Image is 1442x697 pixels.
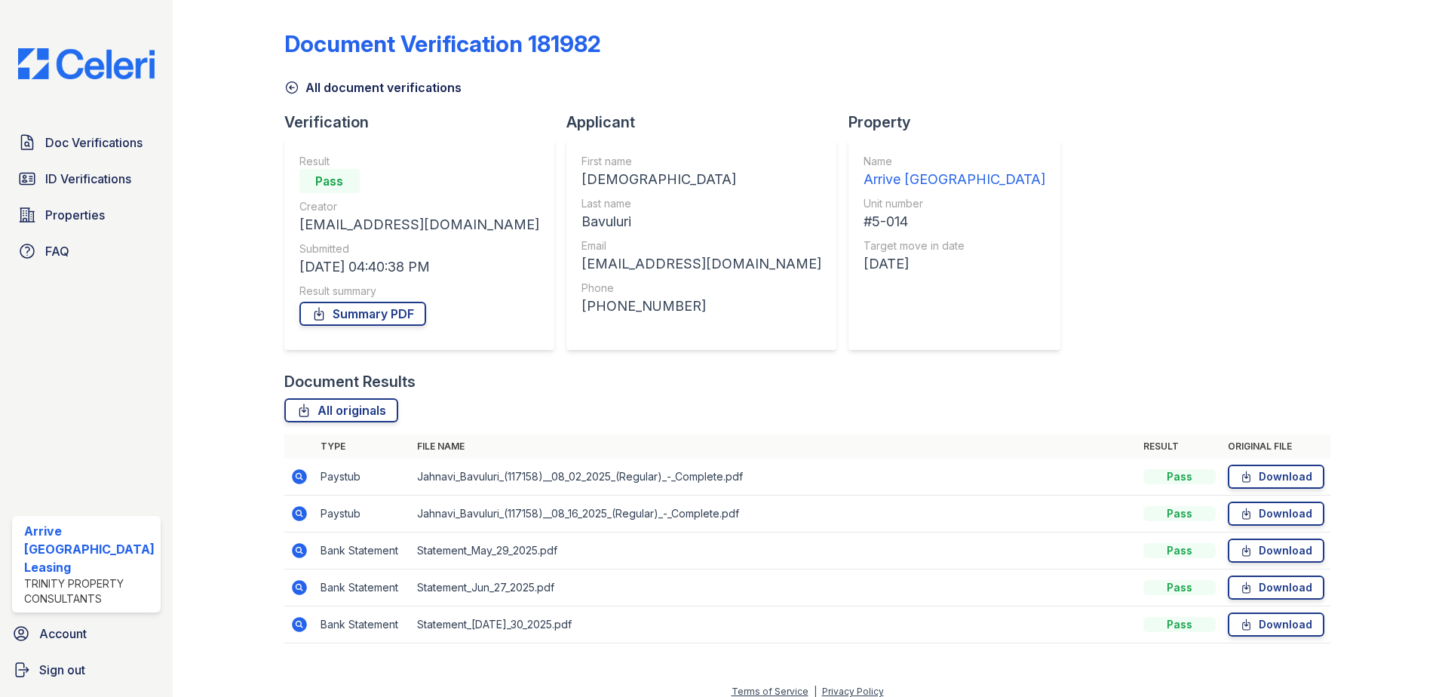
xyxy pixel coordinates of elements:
[581,211,821,232] div: Bavuluri
[581,238,821,253] div: Email
[411,570,1138,606] td: Statement_Jun_27_2025.pdf
[864,238,1045,253] div: Target move in date
[284,78,462,97] a: All document verifications
[1228,539,1324,563] a: Download
[39,661,85,679] span: Sign out
[12,164,161,194] a: ID Verifications
[12,127,161,158] a: Doc Verifications
[864,154,1045,169] div: Name
[284,398,398,422] a: All originals
[24,576,155,606] div: Trinity Property Consultants
[411,459,1138,496] td: Jahnavi_Bavuluri_(117158)__08_02_2025_(Regular)_-_Complete.pdf
[12,236,161,266] a: FAQ
[1228,576,1324,600] a: Download
[864,169,1045,190] div: Arrive [GEOGRAPHIC_DATA]
[581,169,821,190] div: [DEMOGRAPHIC_DATA]
[411,496,1138,533] td: Jahnavi_Bavuluri_(117158)__08_16_2025_(Regular)_-_Complete.pdf
[732,686,808,697] a: Terms of Service
[299,302,426,326] a: Summary PDF
[581,253,821,275] div: [EMAIL_ADDRESS][DOMAIN_NAME]
[6,619,167,649] a: Account
[822,686,884,697] a: Privacy Policy
[299,241,539,256] div: Submitted
[1222,434,1330,459] th: Original file
[1143,617,1216,632] div: Pass
[314,434,411,459] th: Type
[299,214,539,235] div: [EMAIL_ADDRESS][DOMAIN_NAME]
[581,154,821,169] div: First name
[1228,613,1324,637] a: Download
[314,570,411,606] td: Bank Statement
[314,496,411,533] td: Paystub
[581,196,821,211] div: Last name
[39,625,87,643] span: Account
[1143,469,1216,484] div: Pass
[864,196,1045,211] div: Unit number
[45,206,105,224] span: Properties
[314,533,411,570] td: Bank Statement
[6,48,167,79] img: CE_Logo_Blue-a8612792a0a2168367f1c8372b55b34899dd931a85d93a1a3d3e32e68fde9ad4.png
[45,242,69,260] span: FAQ
[864,211,1045,232] div: #5-014
[1137,434,1222,459] th: Result
[299,169,360,193] div: Pass
[848,112,1072,133] div: Property
[581,296,821,317] div: [PHONE_NUMBER]
[12,200,161,230] a: Properties
[1228,502,1324,526] a: Download
[411,606,1138,643] td: Statement_[DATE]_30_2025.pdf
[299,199,539,214] div: Creator
[814,686,817,697] div: |
[411,434,1138,459] th: File name
[45,134,143,152] span: Doc Verifications
[1143,506,1216,521] div: Pass
[299,284,539,299] div: Result summary
[581,281,821,296] div: Phone
[6,655,167,685] a: Sign out
[284,112,566,133] div: Verification
[284,371,416,392] div: Document Results
[314,606,411,643] td: Bank Statement
[411,533,1138,570] td: Statement_May_29_2025.pdf
[24,522,155,576] div: Arrive [GEOGRAPHIC_DATA] Leasing
[45,170,131,188] span: ID Verifications
[1228,465,1324,489] a: Download
[566,112,848,133] div: Applicant
[284,30,601,57] div: Document Verification 181982
[299,256,539,278] div: [DATE] 04:40:38 PM
[299,154,539,169] div: Result
[1143,580,1216,595] div: Pass
[314,459,411,496] td: Paystub
[864,253,1045,275] div: [DATE]
[1143,543,1216,558] div: Pass
[864,154,1045,190] a: Name Arrive [GEOGRAPHIC_DATA]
